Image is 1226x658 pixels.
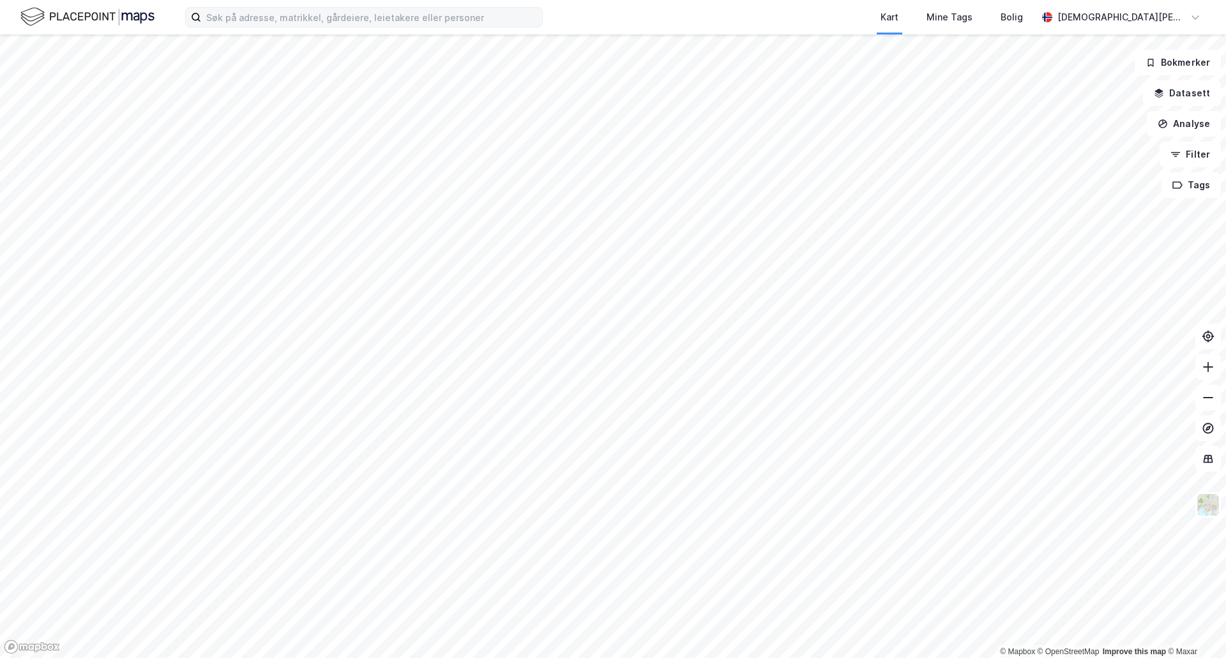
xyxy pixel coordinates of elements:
[881,10,898,25] div: Kart
[1162,172,1221,198] button: Tags
[1057,10,1185,25] div: [DEMOGRAPHIC_DATA][PERSON_NAME]
[1038,647,1100,656] a: OpenStreetMap
[1160,142,1221,167] button: Filter
[1147,111,1221,137] button: Analyse
[1162,597,1226,658] iframe: Chat Widget
[1103,647,1166,656] a: Improve this map
[1001,10,1023,25] div: Bolig
[1135,50,1221,75] button: Bokmerker
[20,6,155,28] img: logo.f888ab2527a4732fd821a326f86c7f29.svg
[1000,647,1035,656] a: Mapbox
[1143,80,1221,106] button: Datasett
[4,639,60,654] a: Mapbox homepage
[201,8,542,27] input: Søk på adresse, matrikkel, gårdeiere, leietakere eller personer
[1162,597,1226,658] div: Kontrollprogram for chat
[1196,493,1220,517] img: Z
[927,10,972,25] div: Mine Tags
